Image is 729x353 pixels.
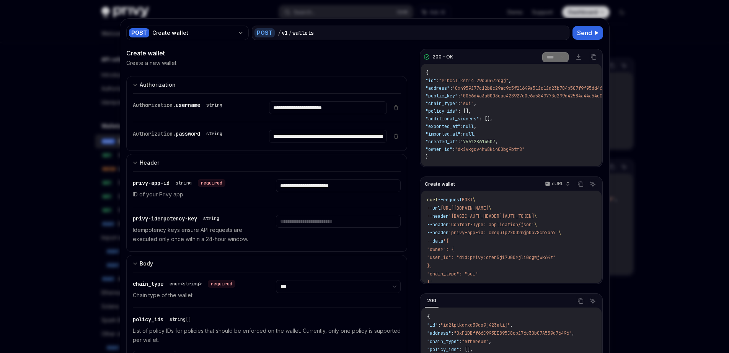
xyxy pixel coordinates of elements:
[459,338,462,345] span: :
[462,197,473,203] span: POST
[427,271,478,277] span: "chain_type": "sui"
[425,181,455,187] span: Create wallet
[126,59,178,67] p: Create a new wallet.
[133,190,258,199] p: ID of your Privy app.
[133,130,225,138] div: Authorization.password
[289,29,292,37] div: /
[552,181,564,187] p: cURL
[460,100,474,107] span: "sui"
[427,254,556,261] span: "user_id": "did:privy:cmer5ji7u00rjli0cgwjwk64z"
[126,255,408,272] button: expand input section
[282,29,288,37] div: v1
[133,215,222,222] div: privy-idempotency-key
[438,322,440,328] span: :
[489,205,491,211] span: \
[427,213,448,219] span: --header
[203,215,219,222] div: string
[479,116,493,122] span: : [],
[426,154,428,160] span: }
[198,179,225,187] div: required
[462,338,489,345] span: "ethereum"
[126,25,249,41] button: POSTCreate wallet
[133,215,197,222] span: privy-idempotency-key
[436,78,439,84] span: :
[452,85,634,91] span: "0x4959177c12b8c29ac9c5f21649a511c11d23b784b507f9f95dd4647092a3fe51"
[427,330,451,336] span: "address"
[133,280,235,288] div: chain_type
[126,49,408,58] div: Create wallet
[152,29,235,37] div: Create wallet
[438,197,462,203] span: --request
[133,316,194,323] div: policy_ids
[427,314,430,320] span: {
[460,123,463,130] span: :
[427,338,459,345] span: "chain_type"
[140,259,153,268] div: Body
[448,213,534,219] span: '[BASIC_AUTH_HEADER][AUTH_TOKEN]
[558,230,561,236] span: \
[176,130,200,137] span: password
[452,146,455,152] span: :
[427,246,454,253] span: "owner": {
[463,123,474,130] span: null
[126,154,408,171] button: expand input section
[576,179,585,189] button: Copy the contents from the code block
[425,296,439,305] div: 200
[534,213,537,219] span: \
[474,100,476,107] span: ,
[126,76,408,93] button: expand input section
[427,279,432,285] span: }'
[458,93,460,99] span: :
[176,180,192,186] div: string
[254,28,275,37] div: POST
[440,322,510,328] span: "id2tptkqrxd39qo9j423etij"
[474,123,476,130] span: ,
[278,29,281,37] div: /
[489,338,491,345] span: ,
[454,330,572,336] span: "0xF1DBff66C993EE895C8cb176c30b07A559d76496"
[426,108,458,114] span: "policy_ids"
[133,130,176,137] span: Authorization.
[170,281,202,287] div: enum<string>
[458,108,471,114] span: : [],
[509,78,511,84] span: ,
[589,52,599,62] button: Copy the contents from the code block
[133,179,225,187] div: privy-app-id
[495,139,498,145] span: ,
[426,70,428,76] span: {
[206,102,222,108] div: string
[427,197,438,203] span: curl
[426,116,479,122] span: "additional_signers"
[292,29,314,37] div: wallets
[140,158,159,167] div: Header
[426,139,458,145] span: "created_at"
[448,222,534,228] span: 'Content-Type: application/json'
[463,131,474,137] span: null
[451,330,454,336] span: :
[426,78,436,84] span: "id"
[460,131,463,137] span: :
[458,100,460,107] span: :
[176,102,200,108] span: username
[426,131,460,137] span: "imported_at"
[426,123,460,130] span: "exported_at"
[460,139,495,145] span: 1756128614507
[133,101,225,109] div: Authorization.username
[577,28,592,37] span: Send
[510,322,513,328] span: ,
[133,316,163,323] span: policy_ids
[443,238,448,244] span: '{
[450,85,452,91] span: :
[439,78,509,84] span: "r1bcclfksm14l29c3u672qgj"
[432,54,453,60] div: 200 - OK
[459,347,473,353] span: : [],
[474,131,476,137] span: ,
[460,93,643,99] span: "0066d4a3a0003cac428927d0e6a5849773c299d42584a44a54e061e3588fea8e28"
[427,347,459,353] span: "policy_ids"
[576,296,585,306] button: Copy the contents from the code block
[572,26,603,40] button: Send
[473,197,475,203] span: \
[133,225,258,244] p: Idempotency keys ensure API requests are executed only once within a 24-hour window.
[455,146,525,152] span: "dk1vkgcv4hw8ki400bg9btm8"
[588,296,598,306] button: Ask AI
